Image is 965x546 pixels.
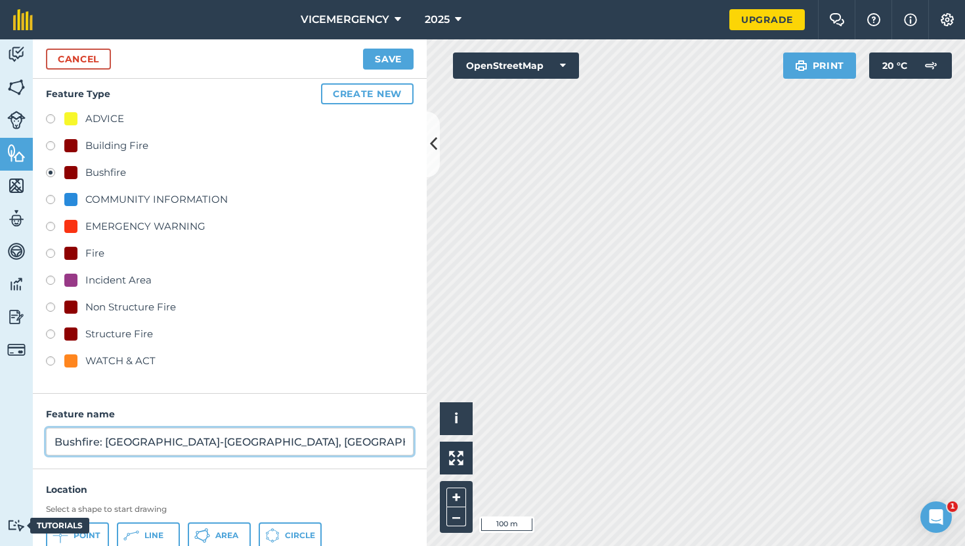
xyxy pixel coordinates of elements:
[85,219,205,234] div: EMERGENCY WARNING
[783,52,857,79] button: Print
[446,507,466,526] button: –
[85,326,153,342] div: Structure Fire
[829,13,845,26] img: Two speech bubbles overlapping with the left bubble in the forefront
[882,52,907,79] span: 20 ° C
[285,530,315,541] span: Circle
[144,530,163,541] span: Line
[7,77,26,97] img: svg+xml;base64,PHN2ZyB4bWxucz0iaHR0cDovL3d3dy53My5vcmcvMjAwMC9zdmciIHdpZHRoPSI1NiIgaGVpZ2h0PSI2MC...
[85,111,124,127] div: ADVICE
[453,52,579,79] button: OpenStreetMap
[795,58,807,73] img: svg+xml;base64,PHN2ZyB4bWxucz0iaHR0cDovL3d3dy53My5vcmcvMjAwMC9zdmciIHdpZHRoPSIxOSIgaGVpZ2h0PSIyNC...
[918,52,944,79] img: svg+xml;base64,PD94bWwgdmVyc2lvbj0iMS4wIiBlbmNvZGluZz0idXRmLTgiPz4KPCEtLSBHZW5lcmF0b3I6IEFkb2JlIE...
[7,341,26,359] img: svg+xml;base64,PD94bWwgdmVyc2lvbj0iMS4wIiBlbmNvZGluZz0idXRmLTgiPz4KPCEtLSBHZW5lcmF0b3I6IEFkb2JlIE...
[74,530,100,541] span: Point
[729,9,805,30] a: Upgrade
[321,83,414,104] button: Create new
[7,176,26,196] img: svg+xml;base64,PHN2ZyB4bWxucz0iaHR0cDovL3d3dy53My5vcmcvMjAwMC9zdmciIHdpZHRoPSI1NiIgaGVpZ2h0PSI2MC...
[301,12,389,28] span: VICEMERGENCY
[866,13,882,26] img: A question mark icon
[13,9,33,30] img: fieldmargin Logo
[947,501,958,512] span: 1
[85,138,148,154] div: Building Fire
[85,165,126,180] div: Bushfire
[939,13,955,26] img: A cog icon
[85,272,152,288] div: Incident Area
[869,52,952,79] button: 20 °C
[85,245,104,261] div: Fire
[7,241,26,261] img: svg+xml;base64,PD94bWwgdmVyc2lvbj0iMS4wIiBlbmNvZGluZz0idXRmLTgiPz4KPCEtLSBHZW5lcmF0b3I6IEFkb2JlIE...
[7,143,26,163] img: svg+xml;base64,PHN2ZyB4bWxucz0iaHR0cDovL3d3dy53My5vcmcvMjAwMC9zdmciIHdpZHRoPSI1NiIgaGVpZ2h0PSI2MC...
[85,192,228,207] div: COMMUNITY INFORMATION
[454,410,458,427] span: i
[46,83,414,104] h4: Feature Type
[30,518,89,534] div: Tutorials
[46,49,111,70] a: Cancel
[446,488,466,507] button: +
[46,482,414,497] h4: Location
[449,451,463,465] img: Four arrows, one pointing top left, one top right, one bottom right and the last bottom left
[7,274,26,294] img: svg+xml;base64,PD94bWwgdmVyc2lvbj0iMS4wIiBlbmNvZGluZz0idXRmLTgiPz4KPCEtLSBHZW5lcmF0b3I6IEFkb2JlIE...
[7,519,26,532] img: svg+xml;base64,PD94bWwgdmVyc2lvbj0iMS4wIiBlbmNvZGluZz0idXRmLTgiPz4KPCEtLSBHZW5lcmF0b3I6IEFkb2JlIE...
[904,12,917,28] img: svg+xml;base64,PHN2ZyB4bWxucz0iaHR0cDovL3d3dy53My5vcmcvMjAwMC9zdmciIHdpZHRoPSIxNyIgaGVpZ2h0PSIxNy...
[920,501,952,533] iframe: Intercom live chat
[46,407,414,421] h4: Feature name
[7,45,26,64] img: svg+xml;base64,PD94bWwgdmVyc2lvbj0iMS4wIiBlbmNvZGluZz0idXRmLTgiPz4KPCEtLSBHZW5lcmF0b3I6IEFkb2JlIE...
[440,402,473,435] button: i
[7,307,26,327] img: svg+xml;base64,PD94bWwgdmVyc2lvbj0iMS4wIiBlbmNvZGluZz0idXRmLTgiPz4KPCEtLSBHZW5lcmF0b3I6IEFkb2JlIE...
[7,111,26,129] img: svg+xml;base64,PD94bWwgdmVyc2lvbj0iMS4wIiBlbmNvZGluZz0idXRmLTgiPz4KPCEtLSBHZW5lcmF0b3I6IEFkb2JlIE...
[7,209,26,228] img: svg+xml;base64,PD94bWwgdmVyc2lvbj0iMS4wIiBlbmNvZGluZz0idXRmLTgiPz4KPCEtLSBHZW5lcmF0b3I6IEFkb2JlIE...
[363,49,414,70] button: Save
[85,353,156,369] div: WATCH & ACT
[46,504,414,514] h3: Select a shape to start drawing
[425,12,450,28] span: 2025
[85,299,176,315] div: Non Structure Fire
[215,530,238,541] span: Area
